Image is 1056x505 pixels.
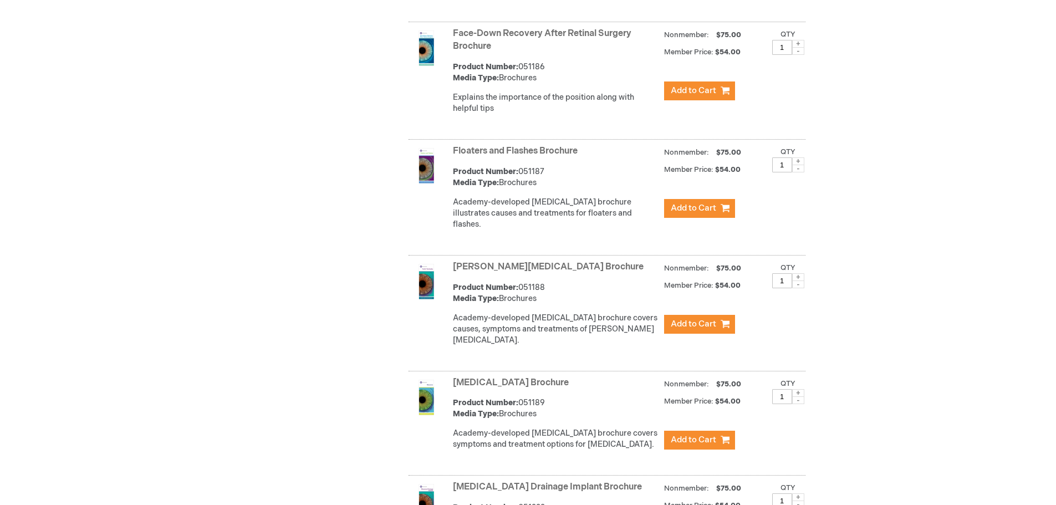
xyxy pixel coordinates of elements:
[664,431,735,450] button: Add to Cart
[664,397,713,406] strong: Member Price:
[715,148,743,157] span: $75.00
[780,379,795,388] label: Qty
[664,28,709,42] strong: Nonmember:
[780,483,795,492] label: Qty
[453,398,518,407] strong: Product Number:
[453,282,659,304] div: 051188 Brochures
[664,281,713,290] strong: Member Price:
[453,92,659,114] div: Explains the importance of the position along with helpful tips
[715,281,742,290] span: $54.00
[453,482,642,492] a: [MEDICAL_DATA] Drainage Implant Brochure
[780,30,795,39] label: Qty
[772,40,792,55] input: Qty
[453,428,659,450] div: Academy-developed [MEDICAL_DATA] brochure covers symptoms and treatment options for [MEDICAL_DATA].
[409,264,444,299] img: Fuchs' Dystrophy Brochure
[409,30,444,66] img: Face-Down Recovery After Retinal Surgery Brochure
[780,147,795,156] label: Qty
[715,48,742,57] span: $54.00
[772,157,792,172] input: Qty
[409,380,444,415] img: Glaucoma Brochure
[780,263,795,272] label: Qty
[453,197,659,230] div: Academy-developed [MEDICAL_DATA] brochure illustrates causes and treatments for floaters and flas...
[671,203,716,213] span: Add to Cart
[453,167,518,176] strong: Product Number:
[715,484,743,493] span: $75.00
[453,146,578,156] a: Floaters and Flashes Brochure
[453,28,631,52] a: Face-Down Recovery After Retinal Surgery Brochure
[664,262,709,276] strong: Nonmember:
[772,273,792,288] input: Qty
[664,315,735,334] button: Add to Cart
[409,148,444,183] img: Floaters and Flashes Brochure
[664,81,735,100] button: Add to Cart
[453,378,569,388] a: [MEDICAL_DATA] Brochure
[453,294,499,303] strong: Media Type:
[453,409,499,419] strong: Media Type:
[453,73,499,83] strong: Media Type:
[715,397,742,406] span: $54.00
[453,262,644,272] a: [PERSON_NAME][MEDICAL_DATA] Brochure
[664,146,709,160] strong: Nonmember:
[715,30,743,39] span: $75.00
[772,389,792,404] input: Qty
[664,378,709,391] strong: Nonmember:
[664,165,713,174] strong: Member Price:
[664,199,735,218] button: Add to Cart
[664,48,713,57] strong: Member Price:
[453,62,659,84] div: 051186 Brochures
[453,283,518,292] strong: Product Number:
[671,435,716,445] span: Add to Cart
[453,62,518,72] strong: Product Number:
[453,178,499,187] strong: Media Type:
[453,313,659,346] div: Academy-developed [MEDICAL_DATA] brochure covers causes, symptoms and treatments of [PERSON_NAME]...
[715,380,743,389] span: $75.00
[453,397,659,420] div: 051189 Brochures
[453,166,659,188] div: 051187 Brochures
[671,319,716,329] span: Add to Cart
[671,85,716,96] span: Add to Cart
[664,482,709,496] strong: Nonmember:
[715,165,742,174] span: $54.00
[715,264,743,273] span: $75.00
